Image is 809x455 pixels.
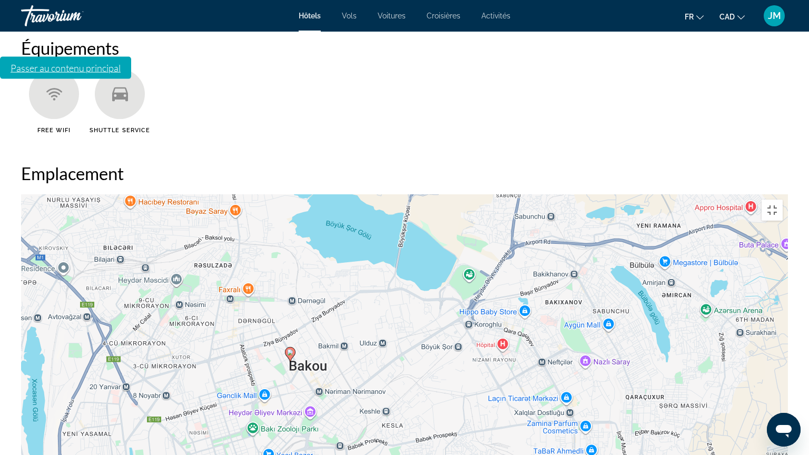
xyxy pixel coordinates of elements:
[427,12,460,20] a: Croisières
[719,9,745,24] button: Change currency
[342,12,357,20] a: Vols
[378,12,406,20] a: Voitures
[21,163,788,184] h2: Emplacement
[21,2,126,29] a: Travorium
[768,11,781,21] span: JM
[481,12,510,20] a: Activités
[685,13,694,21] span: fr
[719,13,735,21] span: CAD
[90,127,151,134] span: Shuttle Service
[299,12,321,20] a: Hôtels
[767,413,801,447] iframe: Bouton de lancement de la fenêtre de messagerie
[37,127,71,134] span: Free WiFi
[762,200,783,221] button: Basculer en plein écran
[685,9,704,24] button: Change language
[761,5,788,27] button: User Menu
[21,37,788,58] h2: Équipements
